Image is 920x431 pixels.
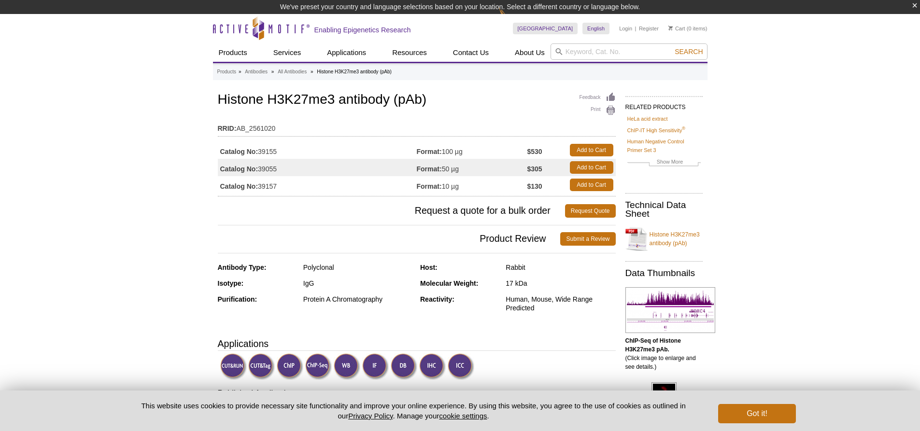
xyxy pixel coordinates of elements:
[625,269,703,278] h2: Data Thumbnails
[627,114,668,123] a: HeLa acid extract
[220,165,258,173] strong: Catalog No:
[627,157,701,168] a: Show More
[417,165,442,173] strong: Format:
[220,182,258,191] strong: Catalog No:
[218,118,616,134] td: AB_2561020
[311,69,313,74] li: »
[635,23,637,34] li: |
[570,179,613,191] a: Add to Cart
[268,43,307,62] a: Services
[218,92,616,109] h1: Histone H3K27me3 antibody (pAb)
[218,176,417,194] td: 39157
[314,26,411,34] h2: Enabling Epigenetics Research
[639,25,659,32] a: Register
[218,336,616,351] h3: Applications
[417,176,527,194] td: 10 µg
[580,105,616,116] a: Print
[213,43,253,62] a: Products
[362,353,389,380] img: Immunofluorescence Validated
[513,23,578,34] a: [GEOGRAPHIC_DATA]
[420,295,454,303] strong: Reactivity:
[303,295,413,304] div: Protein A Chromatography
[218,295,257,303] strong: Purification:
[245,68,268,76] a: Antibodies
[218,264,267,271] strong: Antibody Type:
[218,124,237,133] strong: RRID:
[217,68,236,76] a: Products
[303,279,413,288] div: IgG
[303,263,413,272] div: Polyclonal
[675,48,703,56] span: Search
[218,159,417,176] td: 39055
[506,279,615,288] div: 17 kDa
[551,43,708,60] input: Keyword, Cat. No.
[668,26,673,30] img: Your Cart
[448,353,474,380] img: Immunocytochemistry Validated
[334,353,360,380] img: Western Blot Validated
[672,47,706,56] button: Search
[506,295,615,312] div: Human, Mouse, Wide Range Predicted
[625,96,703,113] h2: RELATED PRODUCTS
[220,147,258,156] strong: Catalog No:
[580,92,616,103] a: Feedback
[271,69,274,74] li: »
[527,165,542,173] strong: $305
[391,353,417,380] img: Dot Blot Validated
[627,137,701,154] a: Human Negative Control Primer Set 3
[499,7,524,30] img: Change Here
[218,204,565,218] span: Request a quote for a bulk order
[218,232,561,246] span: Product Review
[218,388,616,401] h3: Published Applications
[565,204,616,218] a: Request Quote
[321,43,372,62] a: Applications
[417,141,527,159] td: 100 µg
[570,144,613,156] a: Add to Cart
[527,182,542,191] strong: $130
[625,224,703,253] a: Histone H3K27me3 antibody (pAb)
[417,159,527,176] td: 50 µg
[625,337,681,353] b: ChIP-Seq of Histone H3K27me3 pAb.
[447,43,495,62] a: Contact Us
[625,201,703,218] h2: Technical Data Sheet
[386,43,433,62] a: Resources
[317,69,392,74] li: Histone H3K27me3 antibody (pAb)
[277,353,303,380] img: ChIP Validated
[668,23,708,34] li: (0 items)
[560,232,615,246] a: Submit a Review
[506,263,615,272] div: Rabbit
[570,161,613,174] a: Add to Cart
[420,279,478,287] strong: Molecular Weight:
[682,126,685,131] sup: ®
[625,287,715,333] img: Histone H3K27me3 antibody (pAb) tested by ChIP-Seq.
[248,353,275,380] img: CUT&Tag Validated
[125,401,703,421] p: This website uses cookies to provide necessary site functionality and improve your online experie...
[527,147,542,156] strong: $530
[619,25,632,32] a: Login
[627,126,685,135] a: ChIP-IT High Sensitivity®
[218,141,417,159] td: 39155
[417,147,442,156] strong: Format:
[305,353,332,380] img: ChIP-Seq Validated
[278,68,307,76] a: All Antibodies
[718,404,795,423] button: Got it!
[417,182,442,191] strong: Format:
[220,353,247,380] img: CUT&RUN Validated
[439,412,487,420] button: cookie settings
[420,264,438,271] strong: Host:
[218,279,244,287] strong: Isotype:
[668,25,685,32] a: Cart
[419,353,446,380] img: Immunohistochemistry Validated
[239,69,241,74] li: »
[509,43,551,62] a: About Us
[582,23,609,34] a: English
[348,412,393,420] a: Privacy Policy
[625,336,703,371] p: (Click image to enlarge and see details.)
